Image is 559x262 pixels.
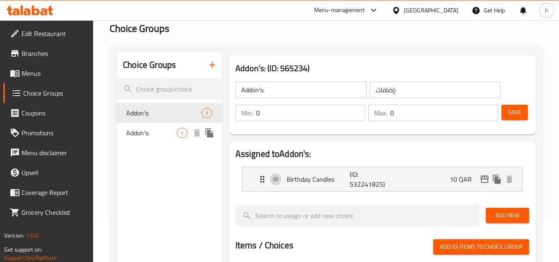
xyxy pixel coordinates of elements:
span: Add New [492,210,523,221]
button: delete [191,127,203,139]
h2: Assigned to Addon's: [235,148,529,160]
span: Branches [22,48,87,58]
div: Expand [242,167,522,191]
h2: Choice Groups [123,59,176,71]
h3: Addon's: (ID: 565234) [235,62,529,75]
span: Addon's: [126,128,177,138]
span: Upsell [22,168,87,178]
a: Promotions [3,123,94,143]
a: Choice Groups [3,83,94,103]
button: Save [501,105,528,120]
li: Expand [235,163,529,195]
span: Coverage Report [22,187,87,197]
span: h [545,6,548,15]
span: Add (0) items to choice group [440,242,523,252]
div: Choices [202,108,212,118]
span: Save [508,107,521,118]
a: Menu disclaimer [3,143,94,163]
span: Coupons [22,108,87,118]
p: Max: [374,108,387,118]
a: Menus [3,63,94,83]
span: Grocery Checklist [22,207,87,217]
span: Edit Restaurant [22,29,87,38]
button: delete [503,173,516,185]
a: Coupons [3,103,94,123]
p: 10 QAR [450,174,478,184]
div: [GEOGRAPHIC_DATA] [404,6,458,15]
span: Choice Groups [23,88,87,98]
h2: Items / Choices [235,239,293,252]
span: 1 [177,129,187,137]
span: Choice Groups [110,19,169,38]
a: Coverage Report [3,183,94,202]
span: Addon's: [126,108,202,118]
a: Grocery Checklist [3,202,94,222]
button: duplicate [203,127,216,139]
button: Add (0) items to choice group [433,239,529,255]
input: search [235,205,479,226]
span: 1.0.0 [26,230,38,241]
div: Addon's:1 [116,103,222,123]
span: Menu disclaimer [22,148,87,158]
span: 1 [202,109,211,117]
p: (ID: 532241825) [350,169,392,189]
button: edit [478,173,491,185]
p: Birthday Candles [287,174,350,184]
span: Promotions [22,128,87,138]
button: duplicate [491,173,503,185]
span: Version: [4,230,24,241]
div: Menu-management [314,5,365,15]
span: Menus [22,68,87,78]
div: Addon's:1deleteduplicate [116,123,222,143]
p: Min: [241,108,253,118]
button: Add New [486,208,529,223]
span: Get support on: [4,244,42,255]
a: Branches [3,43,94,63]
input: search [116,79,222,100]
a: Edit Restaurant [3,24,94,43]
a: Upsell [3,163,94,183]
